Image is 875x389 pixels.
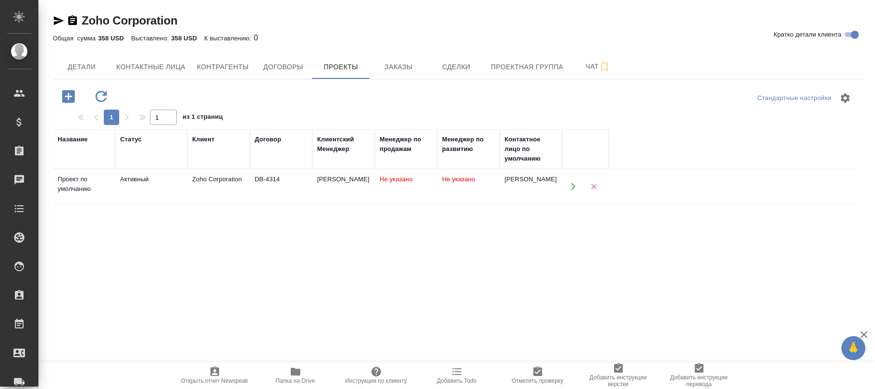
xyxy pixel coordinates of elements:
[442,176,475,183] span: Не указано
[67,15,78,26] button: Скопировать ссылку
[841,336,865,360] button: 🙏
[575,61,621,73] span: Чат
[318,61,364,73] span: Проекты
[599,61,610,73] svg: Подписаться
[380,176,413,183] span: Не указано
[336,362,417,389] button: Инструкции по клиенту
[116,61,185,73] span: Контактные лица
[563,176,583,196] button: Открыть
[58,135,87,144] div: Название
[774,30,841,39] span: Кратко детали клиента
[183,111,223,125] span: из 1 страниц
[181,377,248,384] span: Открыть отчет Newspeak
[505,135,557,163] div: Контактное лицо по умолчанию
[82,14,177,27] a: Zoho Corporation
[174,362,255,389] button: Открыть отчет Newspeak
[497,362,578,389] button: Отметить проверку
[255,362,336,389] button: Папка на Drive
[204,35,254,42] p: К выставлению:
[120,135,142,144] div: Статус
[276,377,315,384] span: Папка на Drive
[380,135,432,154] div: Менеджер по продажам
[578,362,659,389] button: Добавить инструкции верстки
[131,35,171,42] p: Выставлено:
[192,175,245,184] div: Zoho Corporation
[53,35,98,42] p: Общая сумма
[845,338,862,358] span: 🙏
[88,87,114,106] button: Обновить данные
[197,61,249,73] span: Контрагенты
[491,61,563,73] span: Проектная группа
[192,135,214,144] div: Клиент
[260,61,306,73] span: Договоры
[505,175,557,184] div: [PERSON_NAME]
[512,377,563,384] span: Отметить проверку
[55,87,82,106] button: Добавить проект
[442,135,495,154] div: Менеджер по развитию
[255,135,281,144] div: Договор
[584,176,604,196] button: Удалить
[120,175,183,184] div: Активный
[755,91,834,106] div: split button
[171,35,204,42] p: 358 USD
[417,362,497,389] button: Добавить Todo
[59,61,105,73] span: Детали
[345,377,407,384] span: Инструкции по клиенту
[255,175,308,184] div: DB-4314
[317,175,370,184] div: [PERSON_NAME]
[53,15,64,26] button: Скопировать ссылку для ЯМессенджера
[665,374,734,388] span: Добавить инструкции перевода
[437,377,476,384] span: Добавить Todo
[834,87,857,110] span: Настроить таблицу
[659,362,739,389] button: Добавить инструкции перевода
[433,61,479,73] span: Сделки
[58,175,111,194] div: Проект по умолчанию
[584,374,653,388] span: Добавить инструкции верстки
[98,35,131,42] p: 358 USD
[317,135,370,154] div: Клиентский Менеджер
[375,61,421,73] span: Заказы
[53,32,864,44] div: 0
